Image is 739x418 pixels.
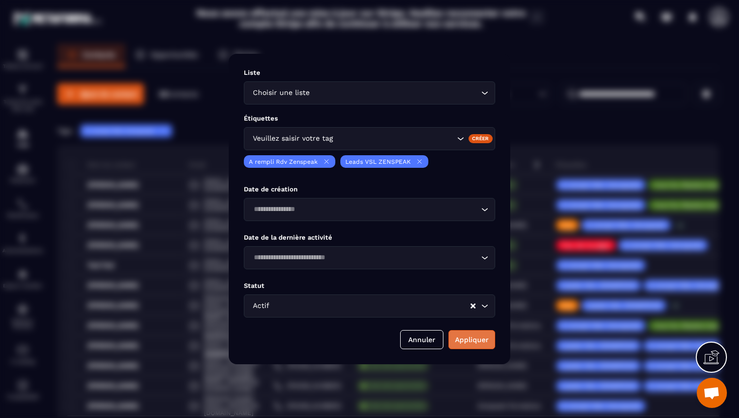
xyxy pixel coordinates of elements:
div: Créer [469,134,493,143]
input: Search for option [312,87,479,98]
div: Search for option [244,127,495,150]
span: Veuillez saisir votre tag [250,133,335,144]
div: Ouvrir le chat [697,378,727,408]
input: Search for option [335,133,454,144]
div: Search for option [244,81,495,104]
span: Actif [250,300,271,311]
div: Search for option [244,246,495,269]
input: Search for option [271,300,470,311]
p: Statut [244,282,495,289]
p: Date de création [244,185,495,193]
div: Search for option [244,198,495,221]
p: Date de la dernière activité [244,234,495,241]
div: Search for option [244,294,495,318]
button: Annuler [400,330,443,349]
p: Liste [244,69,495,76]
button: Clear Selected [471,302,476,310]
input: Search for option [250,252,479,263]
span: Choisir une liste [250,87,312,98]
p: Leads VSL ZENSPEAK [345,158,411,165]
button: Appliquer [448,330,495,349]
p: Étiquettes [244,115,495,122]
p: A rempli Rdv Zenspeak [249,158,318,165]
input: Search for option [250,204,479,215]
